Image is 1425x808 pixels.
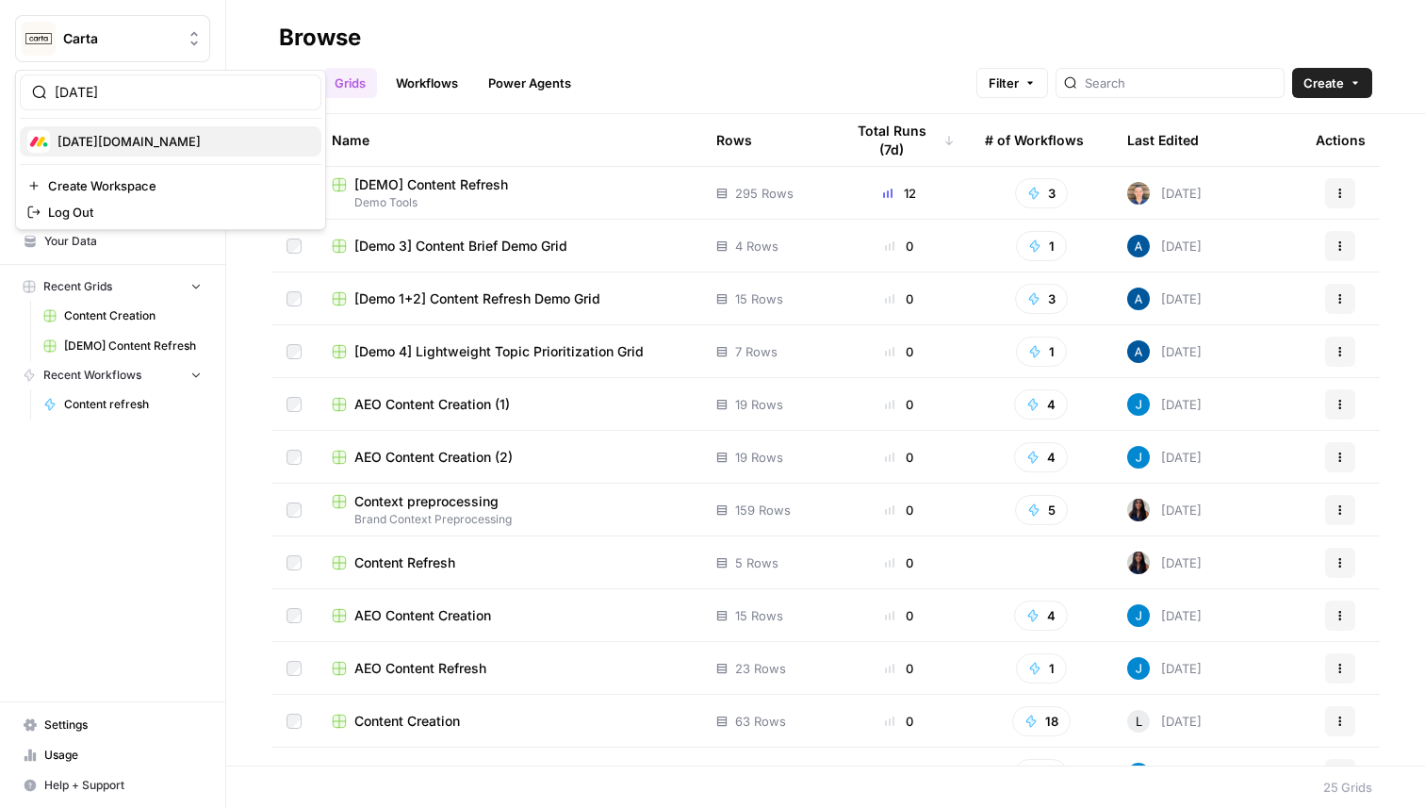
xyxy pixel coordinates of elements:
span: Create Workspace [48,176,306,195]
span: AEO Content Creation (2) [354,448,513,467]
div: 0 [844,765,955,783]
div: Rows [716,114,752,166]
a: Content Creation [35,301,210,331]
button: 5 [1015,495,1068,525]
span: [Demo 1+2] Content Refresh Demo Grid [354,289,600,308]
span: AEO Content Creation (3) [354,765,513,783]
button: 3 [1015,178,1068,208]
div: 12 [844,184,955,203]
a: AEO Content Creation (3) [332,765,686,783]
span: [Demo 3] Content Brief Demo Grid [354,237,567,256]
div: [DATE] [1127,393,1202,416]
span: Carta [63,29,177,48]
div: [DATE] [1127,710,1202,733]
button: 4 [1014,759,1068,789]
div: 0 [844,448,955,467]
img: he81ibor8lsei4p3qvg4ugbvimgp [1127,340,1150,363]
a: Grids [323,68,377,98]
button: 18 [1012,706,1071,736]
span: Recent Grids [43,278,112,295]
span: Create [1303,74,1344,92]
img: rox323kbkgutb4wcij4krxobkpon [1127,552,1150,574]
div: 0 [844,553,955,572]
button: Recent Grids [15,272,210,301]
a: [DEMO] Content Refresh [35,331,210,361]
a: Content Creation [332,712,686,731]
span: Usage [44,747,202,764]
span: 15 Rows [735,289,783,308]
button: Workspace: Carta [15,15,210,62]
div: Last Edited [1127,114,1199,166]
div: Workspace: Carta [15,70,326,230]
button: 4 [1014,601,1068,631]
img: rox323kbkgutb4wcij4krxobkpon [1127,499,1150,521]
button: 3 [1015,284,1068,314]
img: he81ibor8lsei4p3qvg4ugbvimgp [1127,235,1150,257]
a: AEO Content Creation (1) [332,395,686,414]
a: Log Out [20,199,321,225]
div: [DATE] [1127,446,1202,469]
a: Content refresh [35,389,210,420]
span: 19 Rows [735,448,783,467]
a: AEO Content Creation (2) [332,448,686,467]
a: [DEMO] Content RefreshDemo Tools [332,175,686,211]
div: [DATE] [1127,552,1202,574]
button: 4 [1014,389,1068,420]
div: Actions [1316,114,1366,166]
img: 50s1itr6iuawd1zoxsc8bt0iyxwq [1127,182,1150,205]
span: AEO Content Refresh [354,659,486,678]
img: he81ibor8lsei4p3qvg4ugbvimgp [1127,288,1150,310]
button: 4 [1014,442,1068,472]
button: 1 [1016,231,1067,261]
span: Demo Tools [332,194,686,211]
button: 1 [1016,337,1067,367]
div: [DATE] [1127,235,1202,257]
div: Name [332,114,686,166]
span: AEO Content Creation [354,606,491,625]
span: Content Creation [64,307,202,324]
span: Content Creation [354,712,460,731]
button: 1 [1016,653,1067,684]
button: Recent Workflows [15,361,210,389]
span: 19 Rows [735,765,783,783]
span: Log Out [48,203,306,222]
div: Browse [279,23,361,53]
input: Search Workspaces [55,83,309,102]
div: 0 [844,501,955,519]
button: Help + Support [15,770,210,800]
span: Content Refresh [354,553,455,572]
span: 63 Rows [735,712,786,731]
div: [DATE] [1127,763,1202,785]
div: [DATE] [1127,499,1202,521]
div: [DATE] [1127,288,1202,310]
div: [DATE] [1127,657,1202,680]
div: # of Workflows [985,114,1084,166]
a: All [279,68,316,98]
span: Content refresh [64,396,202,413]
span: 159 Rows [735,501,791,519]
img: Monday.com Logo [27,130,50,153]
div: 0 [844,342,955,361]
span: [DATE][DOMAIN_NAME] [57,132,306,151]
span: 4 Rows [735,237,778,256]
a: Content Refresh [332,553,686,572]
div: 25 Grids [1323,778,1372,797]
span: 15 Rows [735,606,783,625]
a: AEO Content Creation [332,606,686,625]
img: z620ml7ie90s7uun3xptce9f0frp [1127,604,1150,627]
a: Power Agents [477,68,582,98]
a: Usage [15,740,210,770]
span: 23 Rows [735,659,786,678]
a: Create Workspace [20,173,321,199]
span: 5 Rows [735,553,778,572]
div: 0 [844,606,955,625]
span: Filter [989,74,1019,92]
span: Context preprocessing [354,492,499,511]
span: Brand Context Preprocessing [332,511,686,528]
a: [Demo 3] Content Brief Demo Grid [332,237,686,256]
div: Total Runs (7d) [844,114,955,166]
a: Workflows [385,68,469,98]
span: Settings [44,717,202,734]
img: Carta Logo [22,22,56,56]
span: Recent Workflows [43,367,141,384]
